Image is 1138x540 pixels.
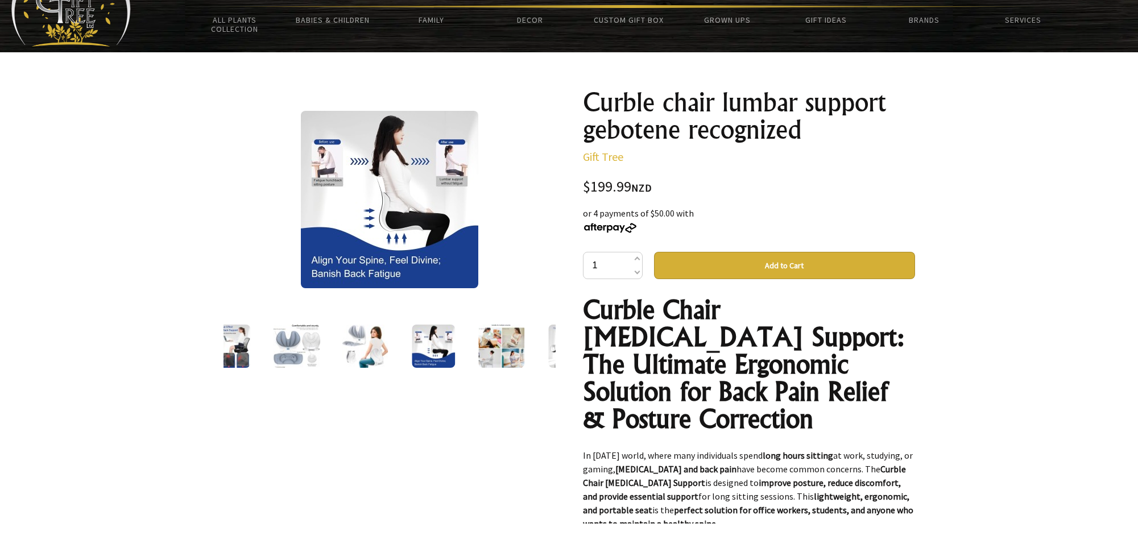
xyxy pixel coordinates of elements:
strong: [MEDICAL_DATA] and back pain [615,463,736,475]
img: Curble chair lumbar support gebotene recognized [273,325,321,368]
span: NZD [631,181,652,194]
a: Custom Gift Box [580,8,678,32]
div: or 4 payments of $50.00 with [583,206,915,234]
strong: perfect solution for office workers, students, and anyone who wants to maintain a healthy spine [583,504,913,529]
img: Curble chair lumbar support gebotene recognized [479,325,525,368]
img: Curble chair lumbar support gebotene recognized [207,325,250,368]
img: Curble chair lumbar support gebotene recognized [548,325,591,368]
a: Family [382,8,481,32]
img: Afterpay [583,223,638,233]
a: Gift Tree [583,149,623,164]
strong: long hours sitting [763,450,833,461]
a: Gift Ideas [776,8,875,32]
a: Babies & Children [284,8,382,32]
p: In [DATE] world, where many individuals spend at work, studying, or gaming, have become common co... [583,448,915,530]
h1: Curble chair lumbar support gebotene recognized [583,89,915,143]
button: Add to Cart [654,252,915,279]
strong: Curble Chair [MEDICAL_DATA] Support: The Ultimate Ergonomic Solution for Back Pain Relief & Postu... [583,294,905,434]
img: Curble chair lumbar support gebotene recognized [301,111,478,288]
img: Curble chair lumbar support gebotene recognized [412,325,455,368]
a: Grown Ups [678,8,776,32]
img: Curble chair lumbar support gebotene recognized [342,325,388,368]
a: Decor [481,8,579,32]
a: Services [974,8,1072,32]
a: Brands [875,8,974,32]
a: All Plants Collection [185,8,284,41]
div: $199.99 [583,180,915,195]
